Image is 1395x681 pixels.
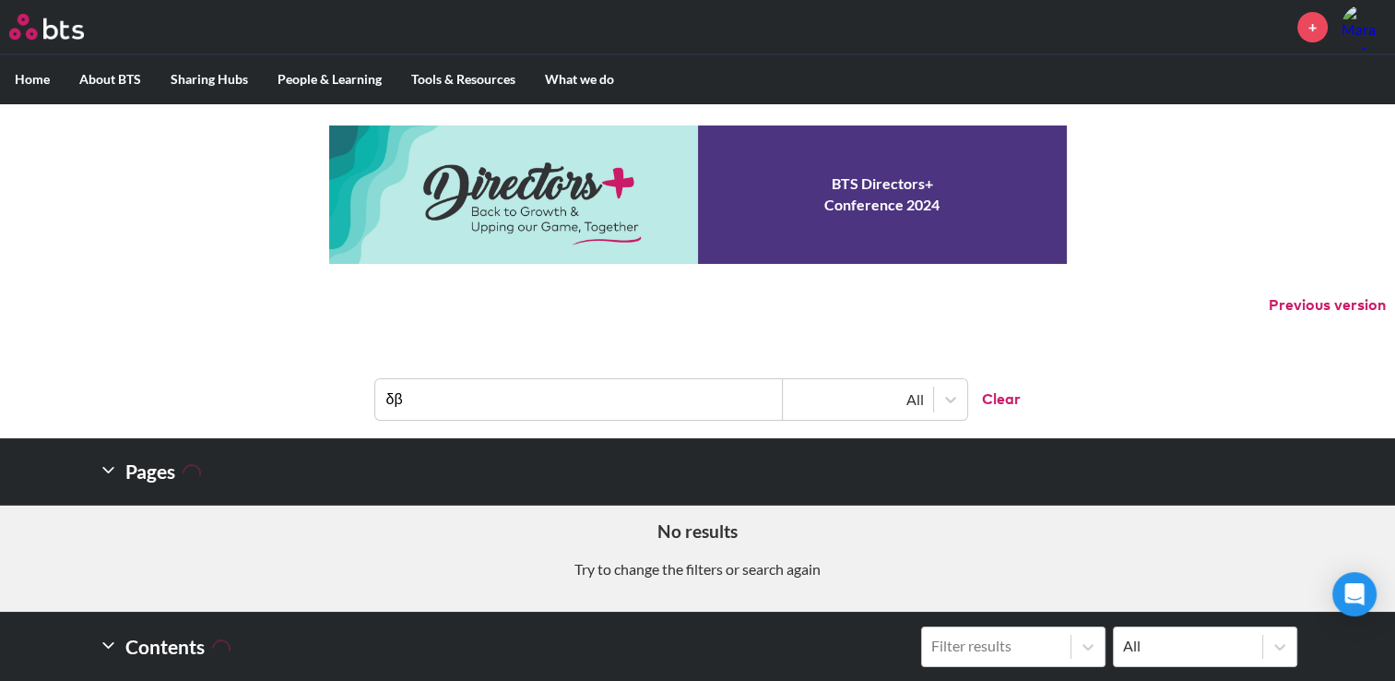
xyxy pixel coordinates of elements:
label: People & Learning [263,55,396,103]
label: Sharing Hubs [156,55,263,103]
label: What we do [530,55,629,103]
img: Mara Georgopoulou [1342,5,1386,49]
h2: Pages [99,453,201,490]
a: Conference 2024 [329,125,1067,264]
a: Go home [9,14,118,40]
div: All [792,389,924,410]
button: Previous version [1269,295,1386,316]
label: Tools & Resources [396,55,530,103]
button: Clear [967,379,1021,420]
p: Try to change the filters or search again [14,559,1381,579]
a: + [1297,12,1328,42]
h5: No results [14,520,1381,544]
label: About BTS [65,55,156,103]
a: Profile [1342,5,1386,49]
h2: Contents [99,627,231,667]
div: Filter results [931,636,1061,656]
div: Open Intercom Messenger [1332,572,1377,616]
div: All [1123,636,1253,656]
input: Find contents, pages and demos... [375,379,783,420]
img: BTS Logo [9,14,84,40]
